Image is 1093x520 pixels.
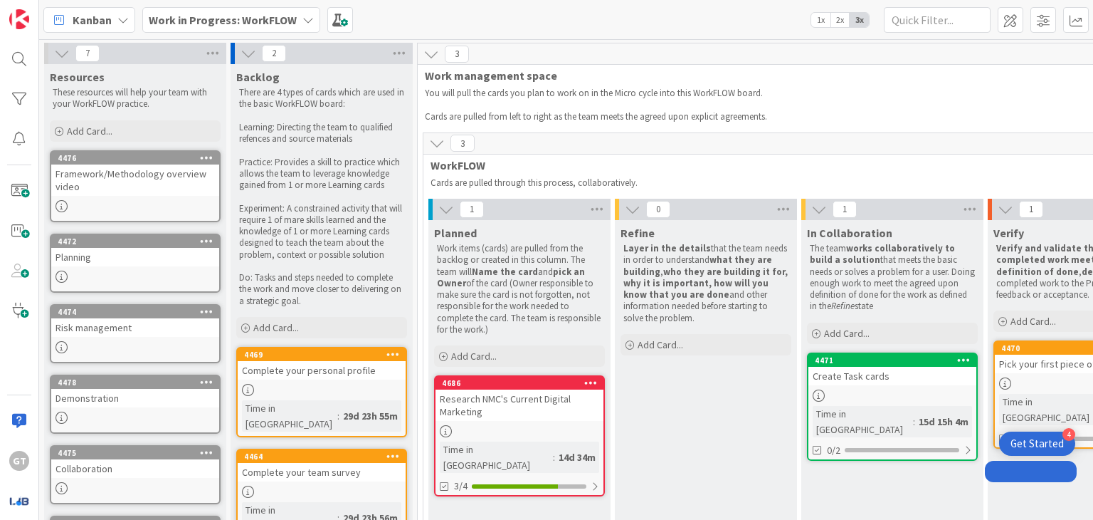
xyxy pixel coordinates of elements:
[807,226,892,240] span: In Collaboration
[833,201,857,218] span: 1
[824,327,870,340] span: Add Card...
[50,304,221,363] a: 4474Risk management
[442,378,603,388] div: 4686
[58,448,219,458] div: 4475
[808,367,976,385] div: Create Task cards
[337,408,339,424] span: :
[51,306,219,318] div: 4474
[915,414,972,430] div: 15d 15h 4m
[51,152,219,196] div: 4476Framework/Methodology overview video
[827,443,840,458] span: 0/2
[51,235,219,266] div: 4472Planning
[51,248,219,266] div: Planning
[50,70,105,84] span: Resources
[51,389,219,407] div: Demonstration
[53,87,218,110] p: These resources will help your team with your WorkFLOW practice.
[623,242,711,254] strong: Layer in the details
[472,266,538,278] strong: Name the card
[831,300,855,312] em: Refine
[999,432,1075,456] div: Open Get Started checklist, remaining modules: 4
[9,9,29,29] img: Visit kanbanzone.com
[238,450,406,482] div: 4464Complete your team survey
[445,46,469,63] span: 3
[435,390,603,421] div: Research NMC's Current Digital Marketing
[244,452,406,462] div: 4464
[830,13,850,27] span: 2x
[51,318,219,337] div: Risk management
[434,375,605,496] a: 4686Research NMC's Current Digital MarketingTime in [GEOGRAPHIC_DATA]:14d 34m3/4
[239,203,404,261] p: Experiment: A constrained activity that will require 1 of mare skills learned and the knowledge o...
[807,353,978,461] a: 4471Create Task cardsTime in [GEOGRAPHIC_DATA]:15d 15h 4m0/2
[51,306,219,337] div: 4474Risk management
[253,321,299,334] span: Add Card...
[813,406,913,437] div: Time in [GEOGRAPHIC_DATA]
[50,375,221,434] a: 4478Demonstration
[51,447,219,459] div: 4475
[73,11,112,28] span: Kanban
[646,201,670,218] span: 0
[884,7,991,33] input: Quick Filter...
[50,150,221,222] a: 4476Framework/Methodology overview video
[815,355,976,365] div: 4471
[623,266,790,301] strong: who they are building it for, why it is important, how will you know that you are done
[850,13,869,27] span: 3x
[51,376,219,389] div: 4478
[555,449,599,465] div: 14d 34m
[9,451,29,471] div: GT
[435,377,603,390] div: 4686
[51,447,219,478] div: 4475Collaboration
[623,254,774,277] strong: what they are building
[75,45,100,62] span: 7
[58,153,219,163] div: 4476
[51,235,219,248] div: 4472
[262,45,286,62] span: 2
[460,201,484,218] span: 1
[1010,315,1056,328] span: Add Card...
[450,135,475,152] span: 3
[51,459,219,478] div: Collaboration
[339,408,401,424] div: 29d 23h 55m
[58,236,219,246] div: 4472
[58,378,219,388] div: 4478
[810,242,957,266] strong: works collaboratively to build a solution
[236,347,407,437] a: 4469Complete your personal profileTime in [GEOGRAPHIC_DATA]:29d 23h 55m
[440,442,553,473] div: Time in [GEOGRAPHIC_DATA]
[811,13,830,27] span: 1x
[58,307,219,317] div: 4474
[51,165,219,196] div: Framework/Methodology overview video
[238,361,406,380] div: Complete your personal profile
[238,348,406,380] div: 4469Complete your personal profile
[238,450,406,463] div: 4464
[1062,428,1075,441] div: 4
[623,243,788,324] p: that the team needs in order to understand , and other information needed before starting to solv...
[9,491,29,511] img: avatar
[244,350,406,360] div: 4469
[238,463,406,482] div: Complete your team survey
[434,226,477,240] span: Planned
[236,70,280,84] span: Backlog
[913,414,915,430] span: :
[437,243,602,336] p: Work items (cards) are pulled from the backlog or created in this column. The team will and of th...
[435,377,603,421] div: 4686Research NMC's Current Digital Marketing
[808,354,976,385] div: 4471Create Task cards
[239,122,404,145] p: Learning: Directing the team to qualified refences and source materials
[50,234,221,293] a: 4472Planning
[51,152,219,165] div: 4476
[50,445,221,504] a: 4475Collaboration
[621,226,655,240] span: Refine
[242,400,337,432] div: Time in [GEOGRAPHIC_DATA]
[239,272,404,307] p: Do: Tasks and steps needed to complete the work and move closer to delivering on a strategic goal.
[454,479,468,494] span: 3/4
[51,376,219,407] div: 4478Demonstration
[149,13,297,27] b: Work in Progress: WorkFLOW
[239,87,404,110] p: There are 4 types of cards which are used in the basic WorkFLOW board:
[451,350,497,363] span: Add Card...
[437,266,587,289] strong: pick an Owner
[1019,201,1043,218] span: 1
[67,125,112,137] span: Add Card...
[238,348,406,361] div: 4469
[638,338,683,351] span: Add Card...
[239,157,404,192] p: Practice: Provides a skill to practice which allows the team to leverage knowledge gained from 1 ...
[1010,437,1064,451] div: Get Started
[808,354,976,367] div: 4471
